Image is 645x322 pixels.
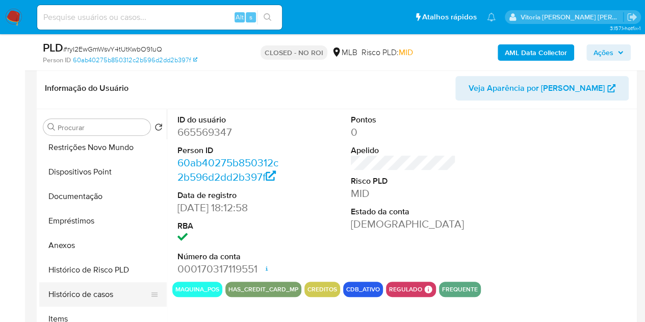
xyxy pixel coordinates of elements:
[351,217,456,231] dd: [DEMOGRAPHIC_DATA]
[627,12,637,22] a: Sair
[177,114,283,126] dt: ID do usuário
[498,44,574,61] button: AML Data Collector
[47,123,56,131] button: Procurar
[586,44,631,61] button: Ações
[39,160,167,184] button: Dispositivos Point
[351,125,456,139] dd: 0
[177,201,283,215] dd: [DATE] 18:12:58
[455,76,629,101] button: Veja Aparência por [PERSON_NAME]
[39,233,167,258] button: Anexos
[362,47,413,58] span: Risco PLD:
[505,44,567,61] b: AML Data Collector
[331,47,357,58] div: MLB
[63,44,162,54] span: # ryI2EwGmWsvY4tUtKwbO91uQ
[521,12,624,22] p: vitoria.caldeira@mercadolivre.com
[351,114,456,126] dt: Pontos
[177,145,283,156] dt: Person ID
[307,287,337,291] button: creditos
[39,209,167,233] button: Empréstimos
[177,262,283,276] dd: 000170317119551
[228,287,298,291] button: has_credit_card_mp
[389,287,422,291] button: regulado
[39,282,159,307] button: Histórico de casos
[442,287,478,291] button: frequente
[43,39,63,56] b: PLD
[594,44,613,61] span: Ações
[37,11,282,24] input: Pesquise usuários ou casos...
[351,176,456,187] dt: Risco PLD
[346,287,380,291] button: cdb_ativo
[177,155,278,184] a: 60ab40275b850312c2b596d2dd2b397f
[351,206,456,217] dt: Estado da conta
[399,46,413,58] span: MID
[249,12,252,22] span: s
[487,13,496,21] a: Notificações
[175,287,219,291] button: maquina_pos
[177,125,283,139] dd: 665569347
[351,145,456,156] dt: Apelido
[469,76,605,101] span: Veja Aparência por [PERSON_NAME]
[351,186,456,201] dd: MID
[154,123,163,134] button: Retornar ao pedido padrão
[39,258,167,282] button: Histórico de Risco PLD
[261,45,327,60] p: CLOSED - NO ROI
[58,123,146,132] input: Procurar
[45,83,128,93] h1: Informação do Usuário
[39,135,167,160] button: Restrições Novo Mundo
[422,12,477,22] span: Atalhos rápidos
[73,56,197,65] a: 60ab40275b850312c2b596d2dd2b397f
[257,10,278,24] button: search-icon
[43,56,71,65] b: Person ID
[609,24,640,32] span: 3.157.1-hotfix-1
[236,12,244,22] span: Alt
[177,251,283,262] dt: Número da conta
[39,184,167,209] button: Documentação
[177,190,283,201] dt: Data de registro
[177,220,283,232] dt: RBA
